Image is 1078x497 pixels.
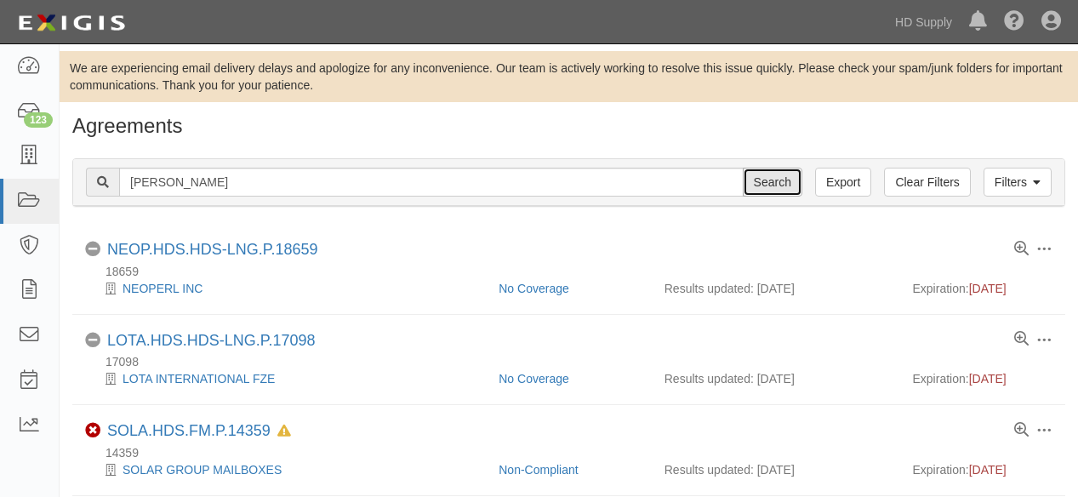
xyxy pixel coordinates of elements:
[969,463,1007,477] span: [DATE]
[13,8,130,38] img: logo-5460c22ac91f19d4615b14bd174203de0afe785f0fc80cf4dbbc73dc1793850b.png
[815,168,871,197] a: Export
[123,282,202,295] a: NEOPERL INC
[1014,332,1029,347] a: View results summary
[984,168,1052,197] a: Filters
[85,353,1065,370] div: 17098
[85,263,1065,280] div: 18659
[85,242,100,257] i: No Coverage
[664,370,887,387] div: Results updated: [DATE]
[107,332,315,349] a: LOTA.HDS.HDS-LNG.P.17098
[743,168,802,197] input: Search
[277,426,291,437] i: In Default since 04/22/2024
[85,461,486,478] div: SOLAR GROUP MAILBOXES
[884,168,970,197] a: Clear Filters
[72,115,1065,137] h1: Agreements
[85,423,100,438] i: Non-Compliant
[123,463,282,477] a: SOLAR GROUP MAILBOXES
[85,280,486,297] div: NEOPERL INC
[107,422,291,441] div: SOLA.HDS.FM.P.14359
[913,461,1053,478] div: Expiration:
[107,241,317,258] a: NEOP.HDS.HDS-LNG.P.18659
[913,280,1053,297] div: Expiration:
[969,372,1007,386] span: [DATE]
[119,168,744,197] input: Search
[1014,242,1029,257] a: View results summary
[107,241,317,260] div: NEOP.HDS.HDS-LNG.P.18659
[664,461,887,478] div: Results updated: [DATE]
[107,332,315,351] div: LOTA.HDS.HDS-LNG.P.17098
[60,60,1078,94] div: We are experiencing email delivery delays and apologize for any inconvenience. Our team is active...
[969,282,1007,295] span: [DATE]
[499,372,569,386] a: No Coverage
[24,112,53,128] div: 123
[913,370,1053,387] div: Expiration:
[887,5,961,39] a: HD Supply
[1004,12,1024,32] i: Help Center - Complianz
[1014,423,1029,438] a: View results summary
[85,444,1065,461] div: 14359
[85,370,486,387] div: LOTA INTERNATIONAL FZE
[499,282,569,295] a: No Coverage
[123,372,275,386] a: LOTA INTERNATIONAL FZE
[664,280,887,297] div: Results updated: [DATE]
[85,333,100,348] i: No Coverage
[499,463,578,477] a: Non-Compliant
[107,422,271,439] a: SOLA.HDS.FM.P.14359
